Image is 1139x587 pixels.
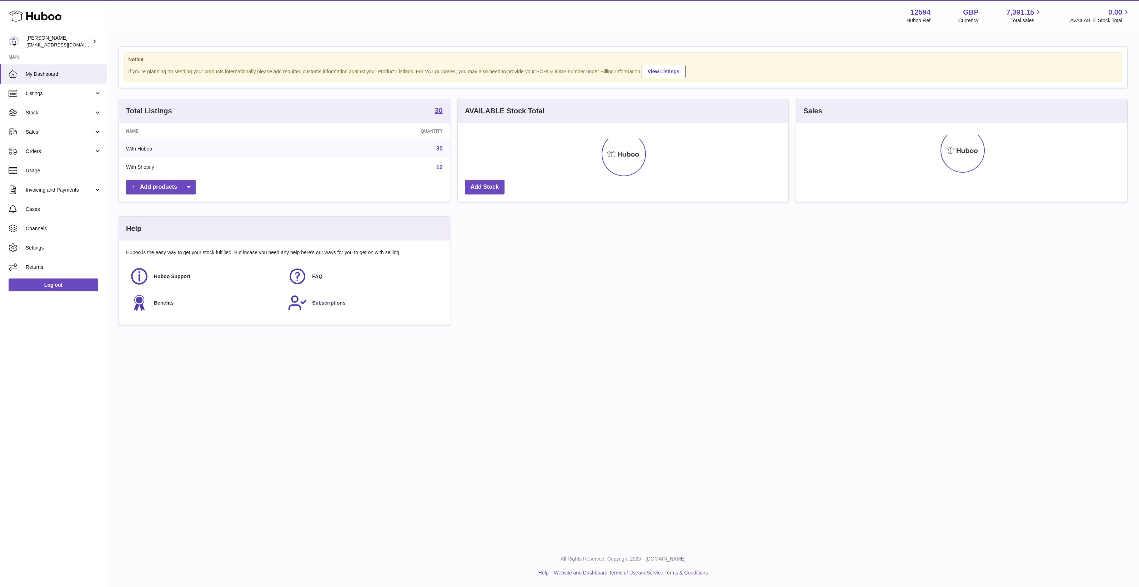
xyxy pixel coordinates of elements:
a: 0.00 AVAILABLE Stock Total [1070,8,1130,24]
span: 0.00 [1108,8,1122,17]
p: Huboo is the easy way to get your stock fulfilled. But incase you need any help here's our ways f... [126,249,443,256]
span: Subscriptions [312,300,345,306]
strong: GBP [963,8,978,17]
a: Huboo Support [130,267,281,286]
span: Stock [26,109,94,116]
td: With Shopify [119,158,297,177]
li: and [551,569,708,576]
span: Listings [26,90,94,97]
span: My Dashboard [26,71,101,78]
span: Channels [26,225,101,232]
a: Benefits [130,293,281,312]
h3: Sales [803,106,822,116]
span: Invoicing and Payments [26,187,94,193]
strong: 30 [435,107,442,114]
span: Orders [26,148,94,155]
a: Add Stock [465,180,505,194]
a: 12 [436,164,443,170]
a: FAQ [288,267,439,286]
span: Huboo Support [154,273,190,280]
a: View Listings [642,65,686,78]
a: Add products [126,180,196,194]
span: FAQ [312,273,322,280]
a: 30 [436,145,443,152]
div: Currency [958,17,979,24]
h3: Total Listings [126,106,172,116]
a: Subscriptions [288,293,439,312]
h3: AVAILABLE Stock Total [465,106,545,116]
a: 7,391.15 Total sales [1007,8,1043,24]
th: Quantity [297,123,450,139]
a: 30 [435,107,442,115]
strong: 12594 [910,8,930,17]
td: With Huboo [119,139,297,158]
a: Log out [9,278,98,291]
span: Cases [26,206,101,213]
div: Huboo Ref [907,17,930,24]
div: If you're planning on sending your products internationally please add required customs informati... [128,64,1118,78]
span: Sales [26,129,94,135]
strong: Notice [128,56,1118,63]
span: Settings [26,245,101,251]
img: internalAdmin-12594@internal.huboo.com [9,36,19,47]
span: 7,391.15 [1007,8,1034,17]
span: Benefits [154,300,174,306]
span: Total sales [1010,17,1042,24]
a: Service Terms & Conditions [647,570,708,576]
a: Website and Dashboard Terms of Use [554,570,638,576]
div: [PERSON_NAME] [26,35,91,48]
a: Help [538,570,549,576]
span: Usage [26,167,101,174]
th: Name [119,123,297,139]
p: All Rights Reserved. Copyright 2025 - [DOMAIN_NAME] [113,556,1133,562]
span: Returns [26,264,101,271]
h3: Help [126,224,141,233]
span: [EMAIL_ADDRESS][DOMAIN_NAME] [26,42,105,48]
span: AVAILABLE Stock Total [1070,17,1130,24]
